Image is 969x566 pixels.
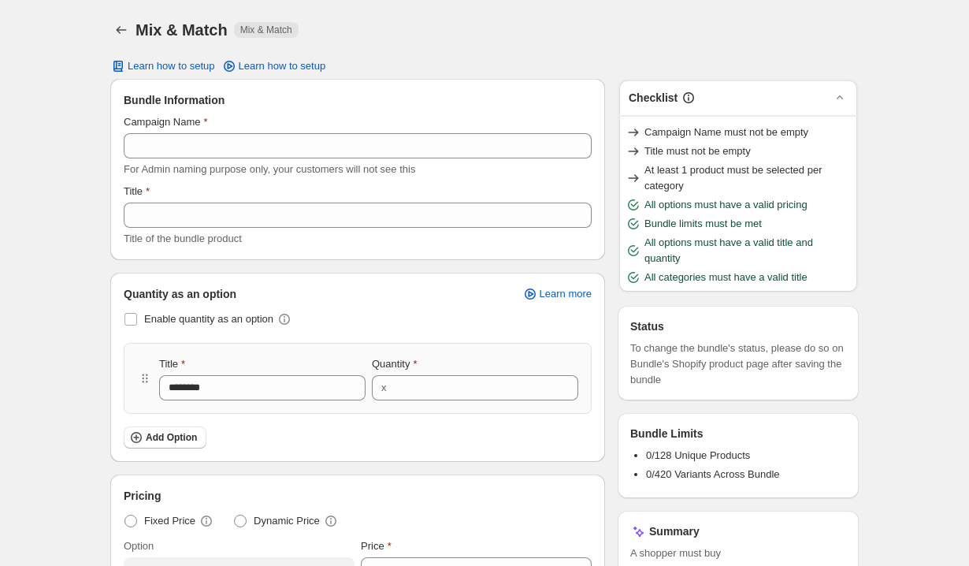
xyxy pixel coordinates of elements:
span: Fixed Price [144,513,195,529]
span: A shopper must buy [630,546,846,561]
h3: Bundle Limits [630,426,704,441]
label: Title [124,184,150,199]
span: Bundle limits must be met [644,216,762,232]
span: All categories must have a valid title [644,270,807,285]
a: Learn more [513,283,601,305]
span: All options must have a valid pricing [644,197,807,213]
span: Title must not be empty [644,143,751,159]
span: Mix & Match [240,24,292,36]
label: Campaign Name [124,114,208,130]
span: Enable quantity as an option [144,313,273,325]
h1: Mix & Match [136,20,228,39]
a: Learn how to setup [212,55,336,77]
button: Learn how to setup [101,55,225,77]
span: Learn how to setup [128,60,215,73]
span: Dynamic Price [254,513,320,529]
span: Pricing [124,488,161,504]
label: Title [159,356,185,372]
span: 0/420 Variants Across Bundle [646,468,780,480]
span: Quantity as an option [124,286,236,302]
label: Option [124,538,154,554]
span: To change the bundle's status, please do so on Bundle's Shopify product page after saving the bundle [630,341,846,388]
span: Bundle Information [124,92,225,108]
span: Campaign Name must not be empty [644,125,808,140]
span: At least 1 product must be selected per category [644,162,851,194]
span: Learn more [540,288,592,300]
span: Title of the bundle product [124,233,242,244]
span: For Admin naming purpose only, your customers will not see this [124,163,415,175]
button: Back [110,19,132,41]
div: x [381,380,387,396]
h3: Status [630,318,664,334]
span: 0/128 Unique Products [646,449,750,461]
label: Quantity [372,356,417,372]
label: Price [361,538,392,554]
button: Add Option [124,426,206,449]
h3: Summary [649,523,700,539]
span: All options must have a valid title and quantity [644,235,851,266]
h3: Checklist [629,90,678,106]
span: Add Option [146,431,197,444]
span: Learn how to setup [239,60,326,73]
